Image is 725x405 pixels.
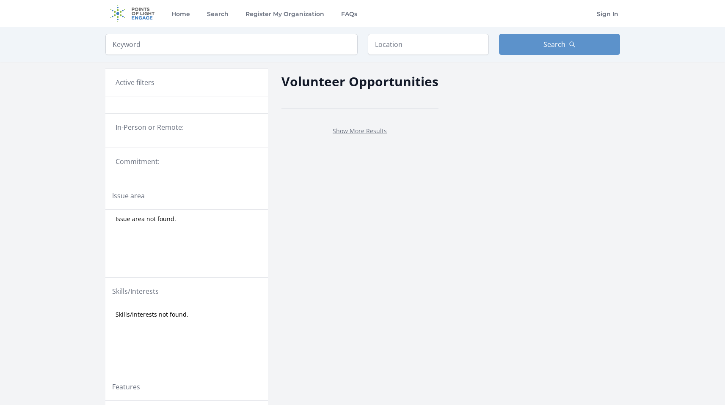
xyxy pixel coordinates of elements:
legend: Features [112,382,140,392]
legend: Skills/Interests [112,286,159,296]
span: Search [543,39,565,49]
input: Location [368,34,489,55]
a: Show More Results [333,127,387,135]
span: Issue area not found. [116,215,176,223]
legend: Issue area [112,191,145,201]
legend: In-Person or Remote: [116,122,258,132]
span: Skills/Interests not found. [116,310,188,319]
legend: Commitment: [116,156,258,167]
button: Search [499,34,620,55]
h2: Volunteer Opportunities [281,72,438,91]
h3: Active filters [116,77,154,88]
input: Keyword [105,34,358,55]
